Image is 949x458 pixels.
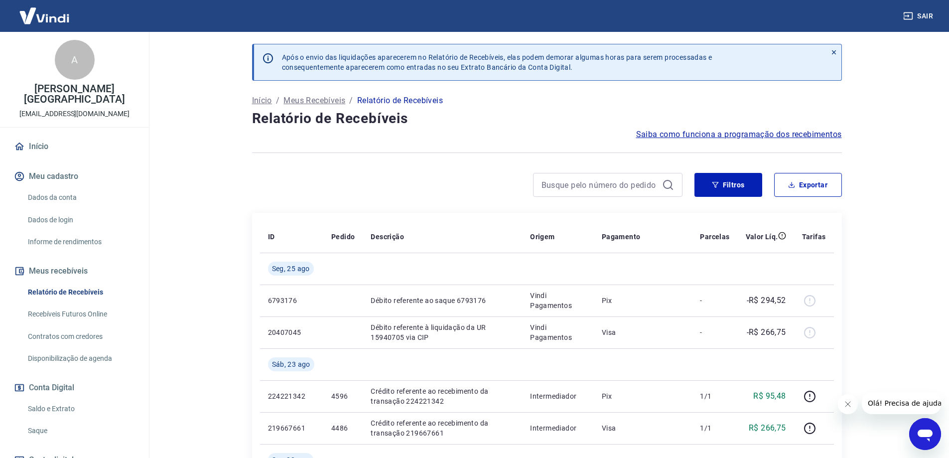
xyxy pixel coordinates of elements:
iframe: Mensagem da empresa [862,392,941,414]
a: Início [252,95,272,107]
p: - [700,296,729,305]
a: Meus Recebíveis [283,95,345,107]
p: 219667661 [268,423,315,433]
p: Descrição [371,232,404,242]
p: Débito referente à liquidação da UR 15940705 via CIP [371,322,514,342]
a: Dados de login [24,210,137,230]
p: 1/1 [700,423,729,433]
p: R$ 95,48 [753,390,786,402]
iframe: Botão para abrir a janela de mensagens [909,418,941,450]
button: Filtros [694,173,762,197]
p: Após o envio das liquidações aparecerem no Relatório de Recebíveis, elas podem demorar algumas ho... [282,52,712,72]
p: R$ 266,75 [749,422,786,434]
span: Sáb, 23 ago [272,359,310,369]
span: Seg, 25 ago [272,264,310,274]
p: Tarifas [802,232,826,242]
p: - [700,327,729,337]
p: -R$ 266,75 [747,326,786,338]
p: Relatório de Recebíveis [357,95,443,107]
p: [EMAIL_ADDRESS][DOMAIN_NAME] [19,109,130,119]
a: Início [12,136,137,157]
p: Pix [602,391,684,401]
button: Meu cadastro [12,165,137,187]
p: Vindi Pagamentos [530,322,586,342]
input: Busque pelo número do pedido [542,177,658,192]
p: ID [268,232,275,242]
p: Origem [530,232,554,242]
h4: Relatório de Recebíveis [252,109,842,129]
img: Vindi [12,0,77,31]
p: 6793176 [268,296,315,305]
button: Exportar [774,173,842,197]
a: Recebíveis Futuros Online [24,304,137,324]
p: Débito referente ao saque 6793176 [371,296,514,305]
a: Saque [24,421,137,441]
p: Crédito referente ao recebimento da transação 224221342 [371,386,514,406]
p: Intermediador [530,423,586,433]
button: Sair [901,7,937,25]
a: Relatório de Recebíveis [24,282,137,303]
p: 4596 [331,391,355,401]
p: Valor Líq. [746,232,778,242]
p: Vindi Pagamentos [530,291,586,310]
span: Olá! Precisa de ajuda? [6,7,84,15]
a: Informe de rendimentos [24,232,137,252]
button: Conta Digital [12,377,137,399]
p: Visa [602,423,684,433]
p: -R$ 294,52 [747,295,786,306]
p: [PERSON_NAME] [GEOGRAPHIC_DATA] [8,84,141,105]
div: A [55,40,95,80]
a: Disponibilização de agenda [24,348,137,369]
a: Saiba como funciona a programação dos recebimentos [636,129,842,141]
iframe: Fechar mensagem [838,394,858,414]
p: / [276,95,279,107]
p: Pedido [331,232,355,242]
p: Pagamento [602,232,641,242]
p: Parcelas [700,232,729,242]
p: 1/1 [700,391,729,401]
p: Intermediador [530,391,586,401]
a: Dados da conta [24,187,137,208]
p: Crédito referente ao recebimento da transação 219667661 [371,418,514,438]
p: Pix [602,296,684,305]
p: / [349,95,353,107]
p: Visa [602,327,684,337]
button: Meus recebíveis [12,260,137,282]
a: Contratos com credores [24,326,137,347]
a: Saldo e Extrato [24,399,137,419]
p: 20407045 [268,327,315,337]
p: 224221342 [268,391,315,401]
p: 4486 [331,423,355,433]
